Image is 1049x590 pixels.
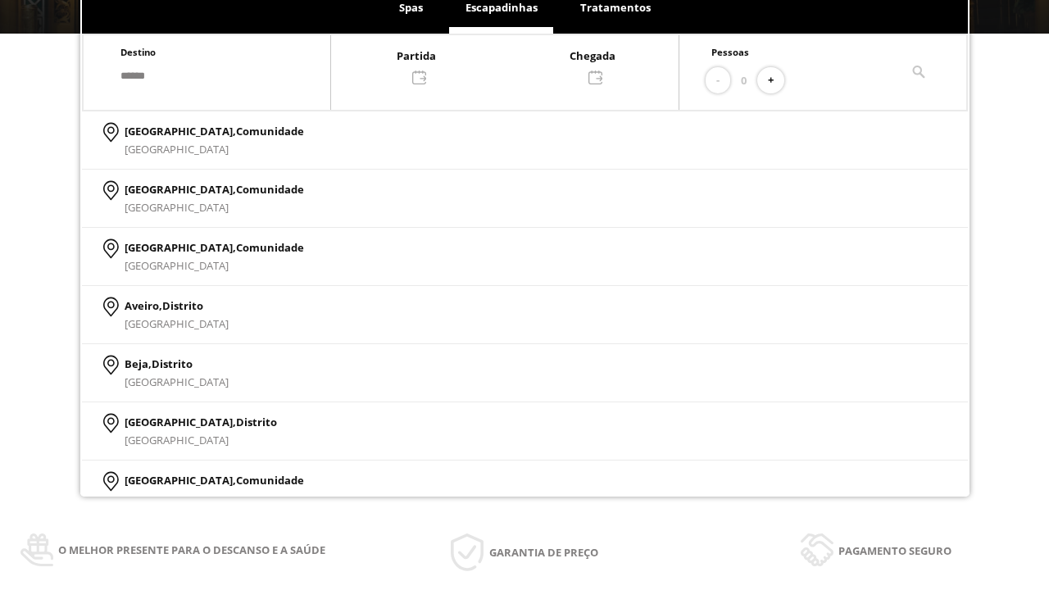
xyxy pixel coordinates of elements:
p: [GEOGRAPHIC_DATA], [125,471,304,489]
button: - [706,67,730,94]
span: [GEOGRAPHIC_DATA] [125,200,229,215]
span: Pessoas [711,46,749,58]
span: Distrito [236,415,277,429]
span: [GEOGRAPHIC_DATA] [125,316,229,331]
button: + [757,67,784,94]
p: [GEOGRAPHIC_DATA], [125,180,304,198]
span: O melhor presente para o descanso e a saúde [58,541,325,559]
span: [GEOGRAPHIC_DATA] [125,491,229,506]
span: [GEOGRAPHIC_DATA] [125,374,229,389]
span: [GEOGRAPHIC_DATA] [125,258,229,273]
span: Destino [120,46,156,58]
span: Garantia de preço [489,543,598,561]
span: Comunidade [236,182,304,197]
span: Comunidade [236,473,304,488]
p: [GEOGRAPHIC_DATA], [125,413,277,431]
span: Comunidade [236,124,304,138]
p: Aveiro, [125,297,229,315]
span: Distrito [162,298,203,313]
p: [GEOGRAPHIC_DATA], [125,122,304,140]
span: [GEOGRAPHIC_DATA] [125,142,229,157]
span: Distrito [152,356,193,371]
span: Pagamento seguro [838,542,951,560]
p: [GEOGRAPHIC_DATA], [125,238,304,256]
span: 0 [741,71,747,89]
span: [GEOGRAPHIC_DATA] [125,433,229,447]
span: Comunidade [236,240,304,255]
p: Beja, [125,355,229,373]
